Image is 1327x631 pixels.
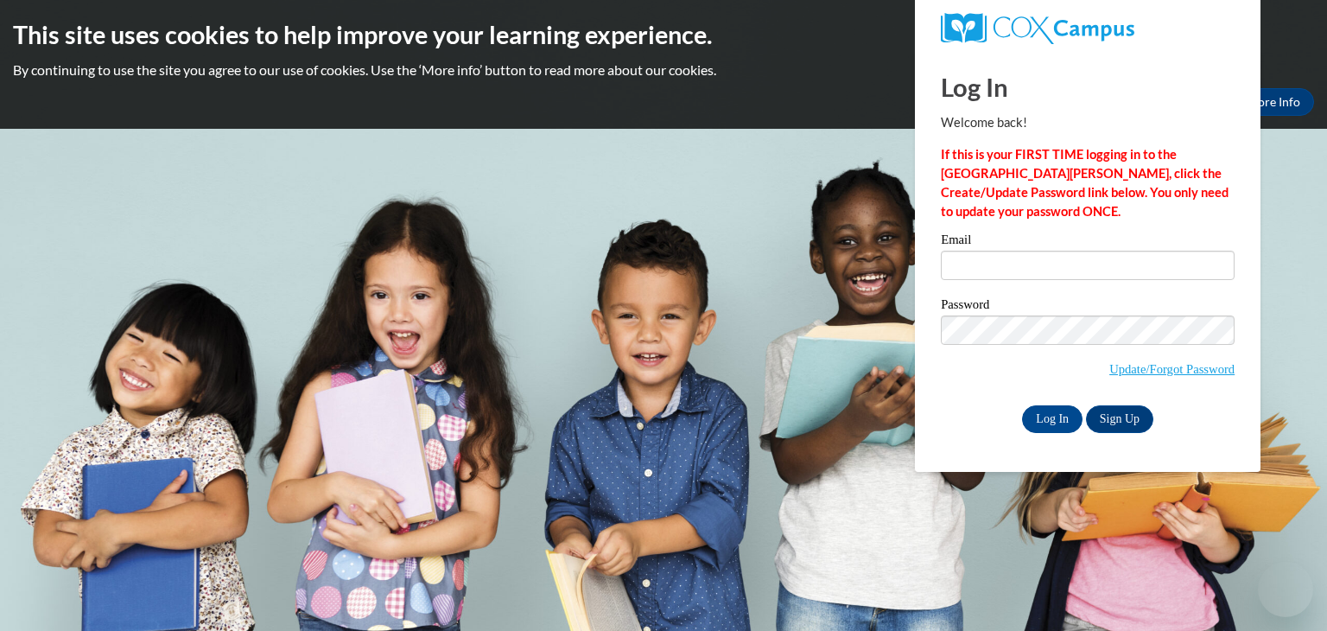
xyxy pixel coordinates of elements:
h2: This site uses cookies to help improve your learning experience. [13,17,1314,52]
p: By continuing to use the site you agree to our use of cookies. Use the ‘More info’ button to read... [13,61,1314,80]
input: Log In [1022,405,1083,433]
strong: If this is your FIRST TIME logging in to the [GEOGRAPHIC_DATA][PERSON_NAME], click the Create/Upd... [941,147,1229,219]
label: Password [941,298,1235,315]
label: Email [941,233,1235,251]
a: COX Campus [941,13,1235,44]
img: COX Campus [941,13,1134,44]
h1: Log In [941,69,1235,105]
a: Update/Forgot Password [1109,362,1235,376]
p: Welcome back! [941,113,1235,132]
iframe: Button to launch messaging window [1258,562,1313,617]
a: More Info [1233,88,1314,116]
a: Sign Up [1086,405,1153,433]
